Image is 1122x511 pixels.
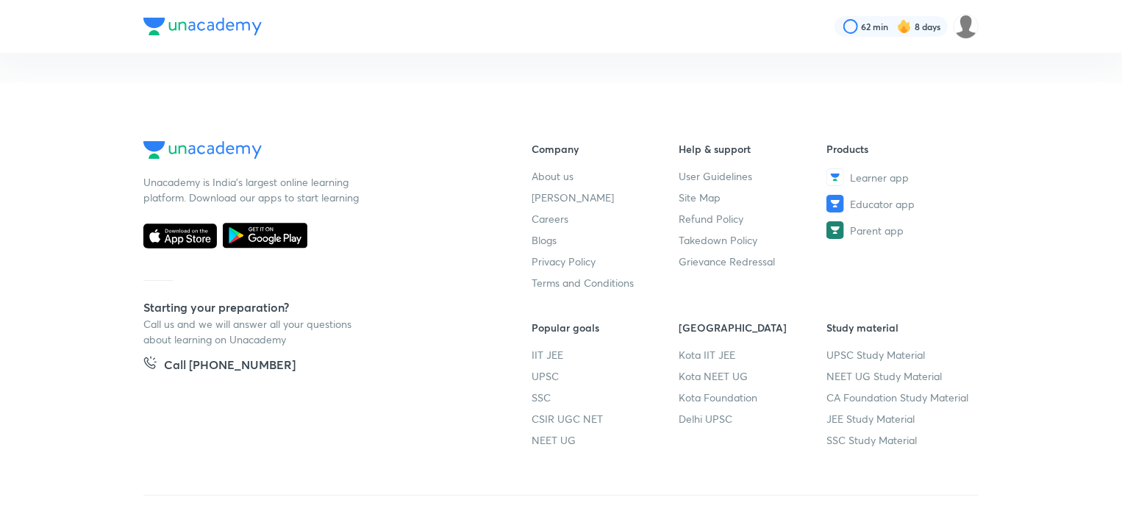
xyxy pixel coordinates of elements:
[532,432,679,448] a: NEET UG
[679,168,827,184] a: User Guidelines
[826,368,974,384] a: NEET UG Study Material
[826,168,974,186] a: Learner app
[532,211,679,226] a: Careers
[143,174,364,205] p: Unacademy is India’s largest online learning platform. Download our apps to start learning
[826,195,974,212] a: Educator app
[679,390,827,405] a: Kota Foundation
[532,390,679,405] a: SSC
[679,211,827,226] a: Refund Policy
[826,411,974,426] a: JEE Study Material
[532,320,679,335] h6: Popular goals
[954,14,979,39] img: Sumaiyah Hyder
[532,275,679,290] a: Terms and Conditions
[679,368,827,384] a: Kota NEET UG
[532,368,679,384] a: UPSC
[826,221,844,239] img: Parent app
[532,254,679,269] a: Privacy Policy
[143,141,262,159] img: Company Logo
[826,141,974,157] h6: Products
[826,347,974,362] a: UPSC Study Material
[679,347,827,362] a: Kota IIT JEE
[826,390,974,405] a: CA Foundation Study Material
[532,211,568,226] span: Careers
[826,320,974,335] h6: Study material
[826,432,974,448] a: SSC Study Material
[143,356,296,376] a: Call [PHONE_NUMBER]
[143,316,364,347] p: Call us and we will answer all your questions about learning on Unacademy
[532,347,679,362] a: IIT JEE
[679,411,827,426] a: Delhi UPSC
[850,223,904,238] span: Parent app
[143,18,262,35] img: Company Logo
[164,356,296,376] h5: Call [PHONE_NUMBER]
[679,190,827,205] a: Site Map
[897,19,912,34] img: streak
[143,141,485,162] a: Company Logo
[826,221,974,239] a: Parent app
[532,168,679,184] a: About us
[826,195,844,212] img: Educator app
[850,170,909,185] span: Learner app
[679,254,827,269] a: Grievance Redressal
[679,141,827,157] h6: Help & support
[850,196,915,212] span: Educator app
[532,141,679,157] h6: Company
[679,232,827,248] a: Takedown Policy
[532,411,679,426] a: CSIR UGC NET
[679,320,827,335] h6: [GEOGRAPHIC_DATA]
[826,168,844,186] img: Learner app
[532,232,679,248] a: Blogs
[143,299,485,316] h5: Starting your preparation?
[532,190,679,205] a: [PERSON_NAME]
